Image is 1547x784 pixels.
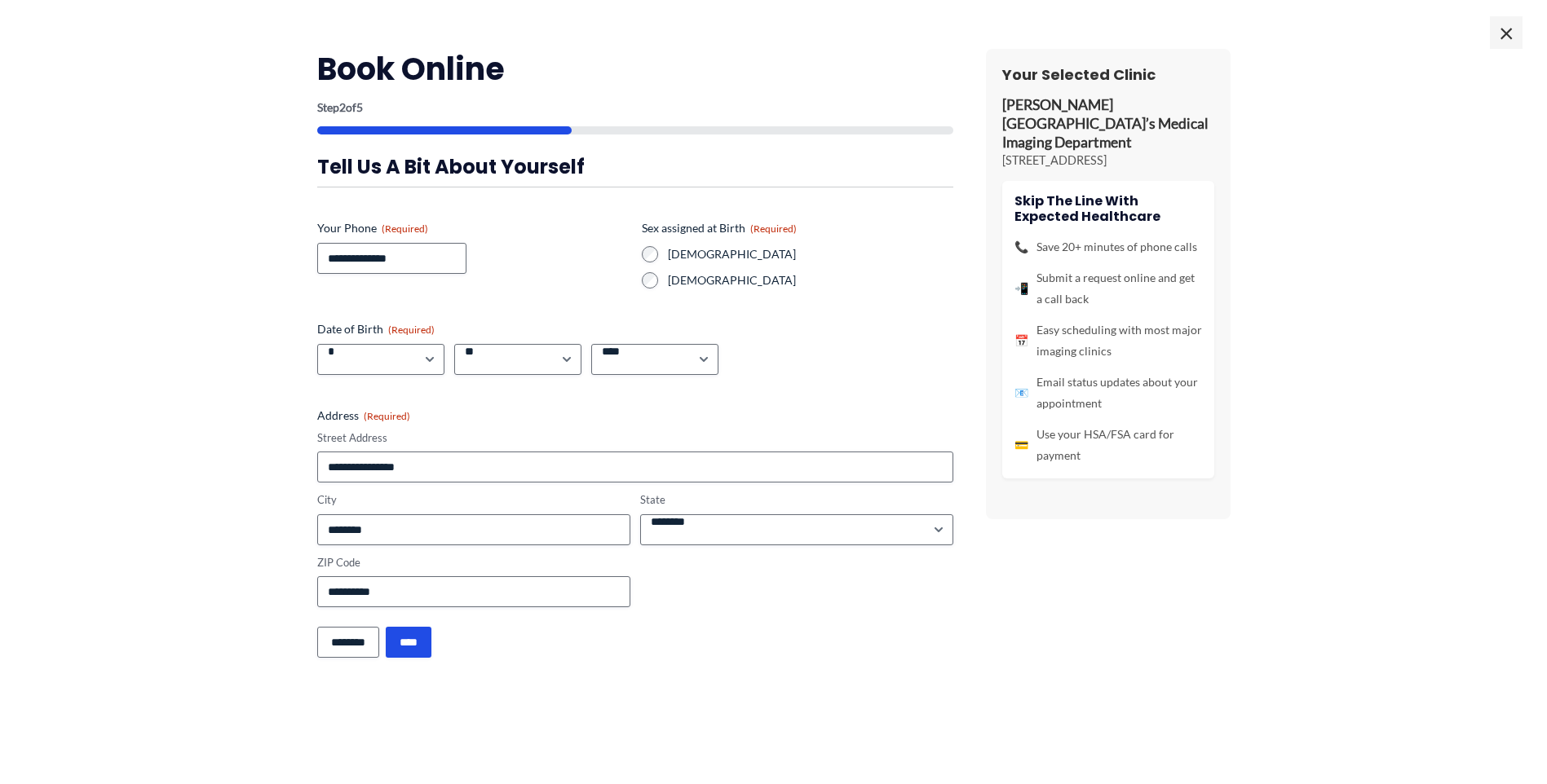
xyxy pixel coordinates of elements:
[642,220,797,236] legend: Sex assigned at Birth
[1014,236,1028,258] span: 📞
[317,321,435,337] legend: Date of Birth
[1014,193,1202,224] h4: Skip the line with Expected Healthcare
[1014,319,1202,362] li: Easy scheduling with most major imaging clinics
[317,49,953,89] h2: Book Online
[388,324,435,336] span: (Required)
[317,154,953,179] h3: Tell us a bit about yourself
[317,492,630,508] label: City
[317,555,630,570] label: ZIP Code
[317,430,953,446] label: Street Address
[317,407,410,424] legend: Address
[1002,96,1214,152] p: [PERSON_NAME][GEOGRAPHIC_DATA]’s Medical Imaging Department
[317,220,629,236] label: Your Phone
[317,102,953,113] p: Step of
[1014,267,1202,310] li: Submit a request online and get a call back
[356,100,363,114] span: 5
[1014,236,1202,258] li: Save 20+ minutes of phone calls
[668,272,953,288] label: [DEMOGRAPHIC_DATA]
[339,100,346,114] span: 2
[1014,372,1202,414] li: Email status updates about your appointment
[1002,152,1214,169] p: [STREET_ADDRESS]
[668,246,953,262] label: [DEMOGRAPHIC_DATA]
[1014,424,1202,466] li: Use your HSA/FSA card for payment
[1014,330,1028,351] span: 📅
[1014,382,1028,403] span: 📧
[1014,278,1028,299] span: 📲
[1014,434,1028,456] span: 💳
[750,222,797,235] span: (Required)
[1490,16,1523,49] span: ×
[1002,65,1214,84] h3: Your Selected Clinic
[382,222,428,235] span: (Required)
[640,492,953,508] label: State
[364,410,410,422] span: (Required)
